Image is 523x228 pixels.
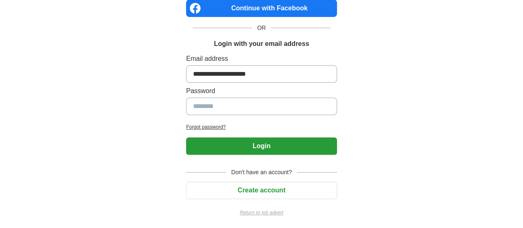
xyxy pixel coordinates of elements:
a: Create account [186,187,337,194]
h1: Login with your email address [214,39,309,49]
button: Create account [186,182,337,199]
label: Password [186,86,337,96]
button: Login [186,137,337,155]
a: Return to job advert [186,209,337,216]
span: Don't have an account? [226,168,297,177]
a: Forgot password? [186,123,337,131]
span: OR [252,24,271,32]
label: Email address [186,54,337,64]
